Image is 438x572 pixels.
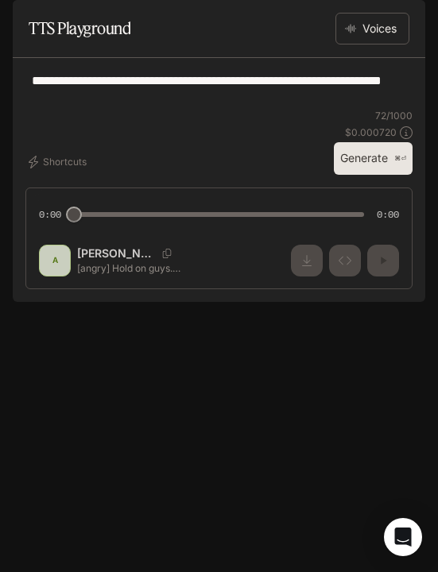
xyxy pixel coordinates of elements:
[25,149,93,175] button: Shortcuts
[29,13,130,44] h1: TTS Playground
[375,109,413,122] p: 72 / 1000
[345,126,397,139] p: $ 0.000720
[335,13,409,44] button: Voices
[12,8,41,37] button: open drawer
[394,154,406,164] p: ⌘⏎
[384,518,422,556] div: Open Intercom Messenger
[334,142,413,175] button: Generate⌘⏎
